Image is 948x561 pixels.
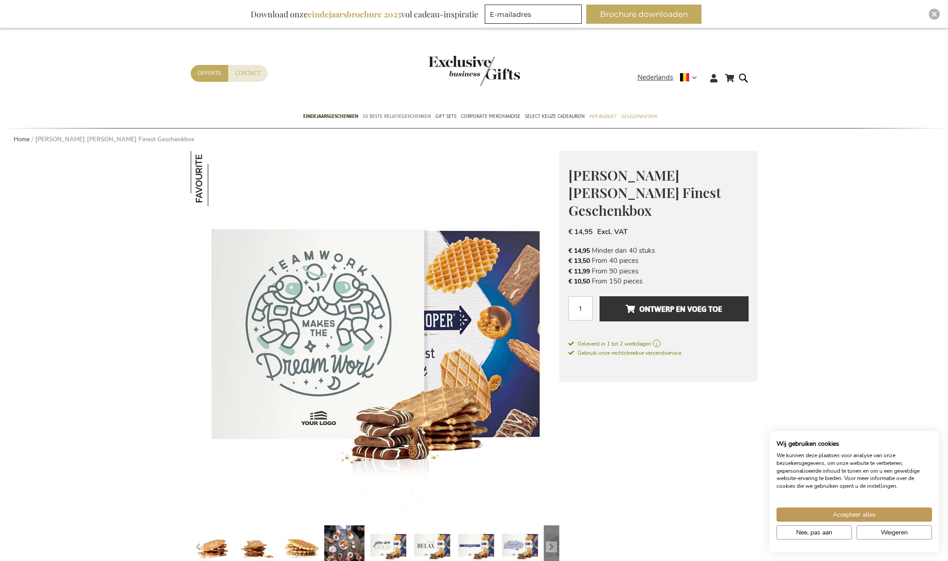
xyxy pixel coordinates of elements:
[586,5,702,24] button: Brochure downloaden
[568,267,590,276] span: € 11,99
[857,525,932,540] button: Alle cookies weigeren
[246,5,482,24] div: Download onze vol cadeau-inspiratie
[568,227,593,236] span: € 14,95
[568,266,749,276] li: From 90 pieces
[191,151,246,206] img: Jules Destrooper Jules' Finest Geschenkbox
[568,277,590,286] span: € 10,50
[568,256,749,266] li: From 40 pieces
[228,65,268,82] a: Contact
[568,276,749,286] li: From 150 pieces
[568,256,590,265] span: € 13,50
[777,525,852,540] button: Pas cookie voorkeuren aan
[777,440,932,448] h2: Wij gebruiken cookies
[485,5,582,24] input: E-mailadres
[435,112,456,121] span: Gift Sets
[932,11,937,17] img: Close
[833,510,876,519] span: Accepteer alles
[525,112,584,121] span: Select Keuze Cadeaubon
[35,135,194,144] strong: [PERSON_NAME] [PERSON_NAME] Finest Geschenkbox
[929,9,940,20] div: Close
[777,508,932,522] button: Accepteer alle cookies
[428,56,474,86] a: store logo
[485,5,584,27] form: marketing offers and promotions
[308,9,401,20] b: eindejaarsbrochure 2025
[568,340,749,348] a: Geleverd in 1 tot 2 werkdagen
[568,296,593,321] input: Aantal
[637,72,703,83] div: Nederlands
[191,151,559,519] img: Jules Destrooper Jules' Finest Gift Box
[626,302,722,316] span: Ontwerp en voeg toe
[777,452,932,490] p: We kunnen deze plaatsen voor analyse van onze bezoekersgegevens, om onze website te verbeteren, g...
[637,72,673,83] span: Nederlands
[597,227,627,236] span: Excl. VAT
[568,166,721,219] span: [PERSON_NAME] [PERSON_NAME] Finest Geschenkbox
[568,349,681,357] span: Gebruik onze rechtstreekse verzendservice
[568,246,590,255] span: € 14,95
[428,56,520,86] img: Exclusive Business gifts logo
[568,246,749,256] li: Minder dan 40 stuks
[461,112,520,121] span: Corporate Merchandise
[14,135,30,144] a: Home
[568,348,681,357] a: Gebruik onze rechtstreekse verzendservice
[363,112,431,121] span: 50 beste relatiegeschenken
[191,65,228,82] a: Offerte
[600,296,748,321] button: Ontwerp en voeg toe
[303,112,358,121] span: Eindejaarsgeschenken
[621,112,657,121] span: Gelegenheden
[796,528,832,537] span: Nee, pas aan
[589,112,616,121] span: Per Budget
[881,528,908,537] span: Weigeren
